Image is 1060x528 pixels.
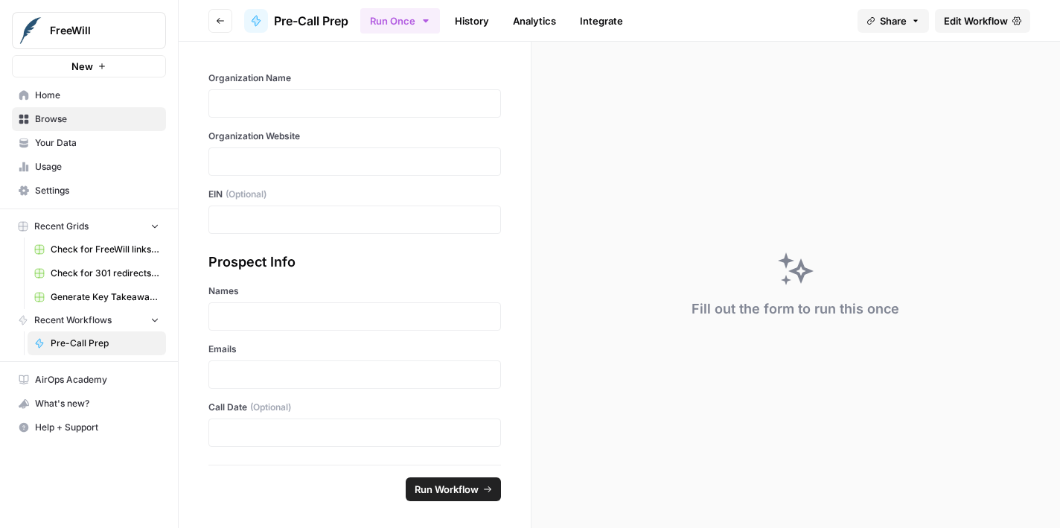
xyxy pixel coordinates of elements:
[28,238,166,261] a: Check for FreeWill links on partner's external website
[50,23,140,38] span: FreeWill
[35,89,159,102] span: Home
[12,416,166,439] button: Help + Support
[226,188,266,201] span: (Optional)
[71,59,93,74] span: New
[406,477,501,501] button: Run Workflow
[13,392,165,415] div: What's new?
[51,267,159,280] span: Check for 301 redirects on page Grid
[12,131,166,155] a: Your Data
[935,9,1030,33] a: Edit Workflow
[35,112,159,126] span: Browse
[208,71,501,85] label: Organization Name
[12,155,166,179] a: Usage
[880,13,907,28] span: Share
[274,12,348,30] span: Pre-Call Prep
[12,107,166,131] a: Browse
[250,401,291,414] span: (Optional)
[12,12,166,49] button: Workspace: FreeWill
[35,184,159,197] span: Settings
[51,337,159,350] span: Pre-Call Prep
[34,314,112,327] span: Recent Workflows
[571,9,632,33] a: Integrate
[12,368,166,392] a: AirOps Academy
[360,8,440,34] button: Run Once
[692,299,899,319] div: Fill out the form to run this once
[17,17,44,44] img: FreeWill Logo
[208,284,501,298] label: Names
[415,482,479,497] span: Run Workflow
[34,220,89,233] span: Recent Grids
[446,9,498,33] a: History
[35,136,159,150] span: Your Data
[208,343,501,356] label: Emails
[504,9,565,33] a: Analytics
[35,373,159,387] span: AirOps Academy
[208,252,501,273] div: Prospect Info
[12,392,166,416] button: What's new?
[12,83,166,107] a: Home
[51,243,159,256] span: Check for FreeWill links on partner's external website
[35,160,159,174] span: Usage
[35,421,159,434] span: Help + Support
[12,179,166,203] a: Settings
[208,188,501,201] label: EIN
[28,261,166,285] a: Check for 301 redirects on page Grid
[28,285,166,309] a: Generate Key Takeaways from Webinar Transcripts
[12,55,166,77] button: New
[28,331,166,355] a: Pre-Call Prep
[858,9,929,33] button: Share
[244,9,348,33] a: Pre-Call Prep
[208,401,501,414] label: Call Date
[12,215,166,238] button: Recent Grids
[12,309,166,331] button: Recent Workflows
[944,13,1008,28] span: Edit Workflow
[208,130,501,143] label: Organization Website
[51,290,159,304] span: Generate Key Takeaways from Webinar Transcripts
